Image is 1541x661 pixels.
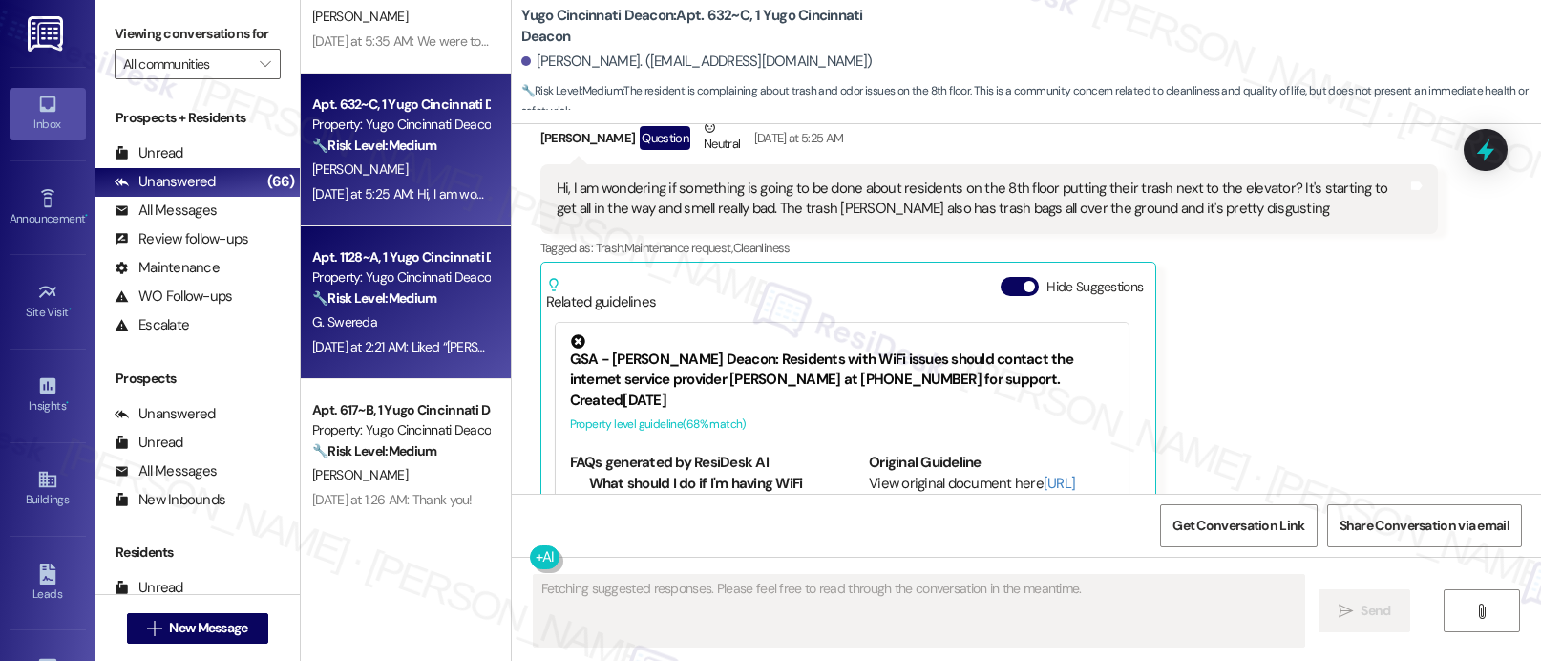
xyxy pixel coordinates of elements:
div: Unread [115,433,183,453]
div: Review follow-ups [115,229,248,249]
strong: 🔧 Risk Level: Medium [312,289,436,307]
button: New Message [127,613,268,644]
textarea: Fetching suggested responses. Please feel free to read through the conversation in the meantime. [534,575,1304,647]
input: All communities [123,49,250,79]
a: Site Visit • [10,276,86,328]
div: New Inbounds [115,490,225,510]
span: : The resident is complaining about trash and odor issues on the 8th floor. This is a community c... [521,81,1541,122]
button: Get Conversation Link [1160,504,1317,547]
div: [DATE] at 1:26 AM: Thank you! [312,491,473,508]
div: Unanswered [115,404,216,424]
a: Inbox [10,88,86,139]
div: Unanswered [115,172,216,192]
span: G. Swereda [312,313,377,330]
span: Share Conversation via email [1340,516,1509,536]
div: Unread [115,143,183,163]
div: Maintenance [115,258,220,278]
span: • [66,396,69,410]
div: [DATE] at 5:35 AM: We were told they would schedule a couch cleaning and no one had reached out s... [312,32,902,50]
div: GSA - [PERSON_NAME] Deacon: Residents with WiFi issues should contact the internet service provid... [570,334,1114,391]
div: Apt. 1128~A, 1 Yugo Cincinnati Deacon [312,247,489,267]
div: Property level guideline ( 68 % match) [570,415,1114,435]
div: Neutral [700,117,744,158]
div: Property: Yugo Cincinnati Deacon [312,267,489,288]
span: [PERSON_NAME] [312,8,408,25]
strong: 🔧 Risk Level: Medium [312,442,436,459]
i:  [260,56,270,72]
div: Question [640,126,690,150]
div: Apt. 617~B, 1 Yugo Cincinnati Deacon [312,400,489,420]
div: All Messages [115,201,217,221]
button: Send [1319,589,1411,632]
span: New Message [169,618,247,638]
div: All Messages [115,461,217,481]
div: [PERSON_NAME] [540,117,1438,164]
div: Related guidelines [546,277,657,312]
div: Apt. 632~C, 1 Yugo Cincinnati Deacon [312,95,489,115]
span: [PERSON_NAME] [312,466,408,483]
i:  [1339,604,1353,619]
span: Send [1361,601,1390,621]
span: Cleanliness [733,240,791,256]
b: Yugo Cincinnati Deacon: Apt. 632~C, 1 Yugo Cincinnati Deacon [521,6,903,47]
div: Residents [95,543,300,563]
strong: 🔧 Risk Level: Medium [521,83,623,98]
b: Original Guideline [869,453,982,472]
span: • [85,209,88,223]
div: Tagged as: [540,234,1438,262]
a: Leads [10,558,86,609]
label: Viewing conversations for [115,19,281,49]
i:  [147,621,161,636]
div: [DATE] at 5:25 AM [749,128,844,148]
div: Prospects + Residents [95,108,300,128]
span: Maintenance request , [624,240,733,256]
a: Insights • [10,370,86,421]
button: Share Conversation via email [1327,504,1522,547]
span: • [69,303,72,316]
div: (66) [263,167,300,197]
div: Created [DATE] [570,391,1114,411]
div: Property: Yugo Cincinnati Deacon [312,115,489,135]
li: What should I do if I'm having WiFi issues? [589,474,815,515]
div: WO Follow-ups [115,287,232,307]
strong: 🔧 Risk Level: Medium [312,137,436,154]
label: Hide Suggestions [1046,277,1143,297]
i:  [1474,604,1488,619]
span: [PERSON_NAME] [312,160,408,178]
img: ResiDesk Logo [28,16,67,52]
div: [PERSON_NAME]. ([EMAIL_ADDRESS][DOMAIN_NAME]) [521,52,873,72]
span: Trash , [596,240,624,256]
div: Escalate [115,315,189,335]
div: View original document here [869,474,1114,515]
span: Get Conversation Link [1172,516,1304,536]
b: FAQs generated by ResiDesk AI [570,453,769,472]
div: Prospects [95,369,300,389]
div: Property: Yugo Cincinnati Deacon [312,420,489,440]
div: Hi, I am wondering if something is going to be done about residents on the 8th floor putting thei... [557,179,1407,220]
a: Buildings [10,463,86,515]
div: Unread [115,578,183,598]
